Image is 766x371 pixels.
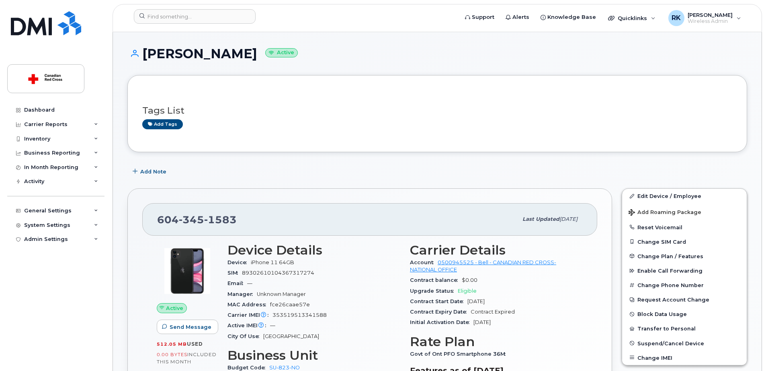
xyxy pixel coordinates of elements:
[458,288,477,294] span: Eligible
[157,351,217,365] span: included this month
[622,351,747,365] button: Change IMEI
[272,312,327,318] span: 353519513341588
[467,298,485,304] span: [DATE]
[629,209,701,217] span: Add Roaming Package
[622,220,747,234] button: Reset Voicemail
[462,277,477,283] span: $0.00
[637,253,703,259] span: Change Plan / Features
[257,291,306,297] span: Unknown Manager
[227,270,242,276] span: SIM
[410,319,473,325] span: Initial Activation Date
[622,204,747,220] button: Add Roaming Package
[227,322,270,328] span: Active IMEI
[227,280,247,286] span: Email
[265,48,298,57] small: Active
[242,270,314,276] span: 89302610104367317274
[140,168,166,175] span: Add Note
[637,340,704,346] span: Suspend/Cancel Device
[204,214,237,226] span: 1583
[622,336,747,351] button: Suspend/Cancel Device
[410,334,583,349] h3: Rate Plan
[410,259,438,265] span: Account
[622,307,747,321] button: Block Data Usage
[127,164,173,179] button: Add Note
[622,263,747,278] button: Enable Call Forwarding
[473,319,491,325] span: [DATE]
[622,278,747,292] button: Change Phone Number
[410,309,471,315] span: Contract Expiry Date
[263,333,319,339] span: [GEOGRAPHIC_DATA]
[227,259,251,265] span: Device
[166,304,183,312] span: Active
[170,323,211,331] span: Send Message
[410,243,583,257] h3: Carrier Details
[410,298,467,304] span: Contract Start Date
[410,259,556,273] a: 0500945525 - Bell - CANADIAN RED CROSS- NATIONAL OFFICE
[142,106,732,116] h3: Tags List
[622,321,747,336] button: Transfer to Personal
[157,320,218,334] button: Send Message
[142,119,183,129] a: Add tags
[269,365,300,371] a: SU-823-NO
[270,322,275,328] span: —
[622,249,747,263] button: Change Plan / Features
[227,348,400,363] h3: Business Unit
[559,216,578,222] span: [DATE]
[410,277,462,283] span: Contract balance
[247,280,252,286] span: —
[227,243,400,257] h3: Device Details
[157,352,187,357] span: 0.00 Bytes
[251,259,294,265] span: iPhone 11 64GB
[227,365,269,371] span: Budget Code
[179,214,204,226] span: 345
[227,312,272,318] span: Carrier IMEI
[227,302,270,308] span: MAC Address
[471,309,515,315] span: Contract Expired
[410,351,510,357] span: Govt of Ont PFO Smartphone 36M
[270,302,310,308] span: fce26caae57e
[127,47,747,61] h1: [PERSON_NAME]
[163,247,211,295] img: iPhone_11.jpg
[157,341,187,347] span: 512.05 MB
[637,268,703,274] span: Enable Call Forwarding
[187,341,203,347] span: used
[522,216,559,222] span: Last updated
[622,292,747,307] button: Request Account Change
[227,333,263,339] span: City Of Use
[622,234,747,249] button: Change SIM Card
[410,288,458,294] span: Upgrade Status
[157,214,237,226] span: 604
[227,291,257,297] span: Manager
[622,189,747,203] a: Edit Device / Employee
